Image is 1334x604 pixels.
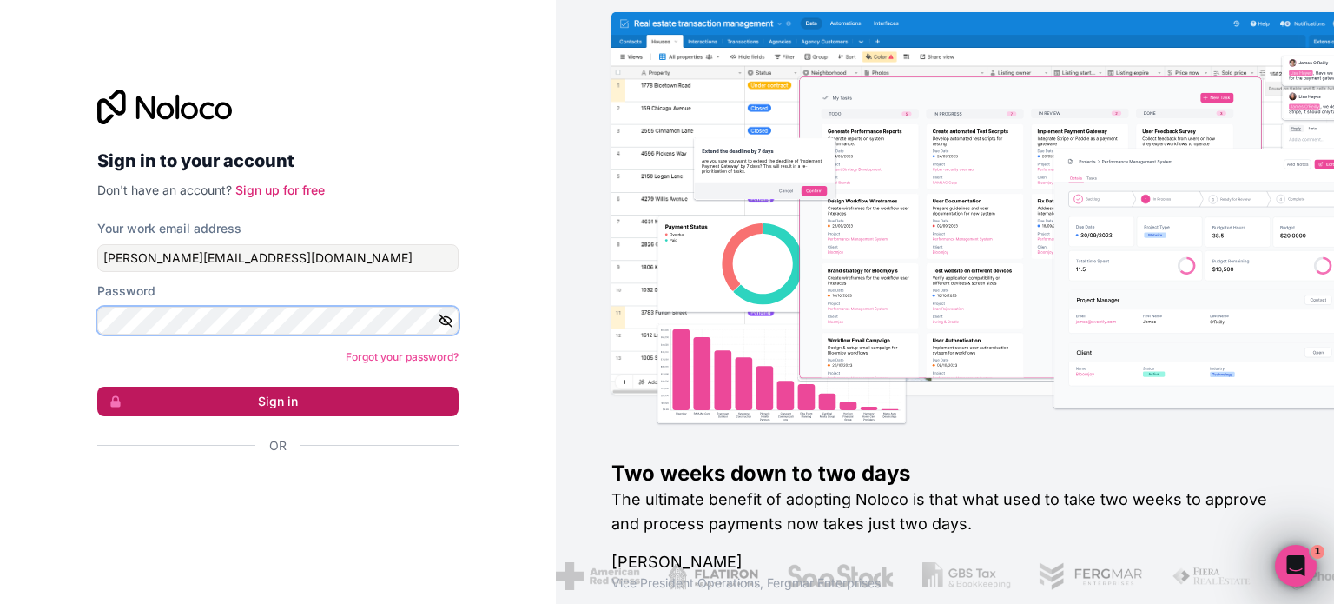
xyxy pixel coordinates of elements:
a: Sign up for free [235,183,325,197]
iframe: Intercom live chat [1275,545,1317,587]
span: Don't have an account? [97,183,232,197]
span: 1 [1311,545,1324,559]
img: /assets/american-red-cross-BAupjrZR.png [555,562,639,590]
button: Sign in [97,387,459,416]
iframe: Sign in with Google Button [89,474,453,512]
h1: [PERSON_NAME] [611,550,1278,574]
span: Or [269,437,287,455]
input: Password [97,307,459,335]
input: Email address [97,244,459,272]
label: Password [97,282,155,300]
h1: Two weeks down to two days [611,460,1278,488]
h2: Sign in to your account [97,145,459,176]
h2: The ultimate benefit of adopting Noloco is that what used to take two weeks to approve and proces... [611,488,1278,536]
h1: Vice President Operations , Fergmar Enterprises [611,574,1278,592]
a: Forgot your password? [346,350,459,363]
label: Your work email address [97,220,241,237]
